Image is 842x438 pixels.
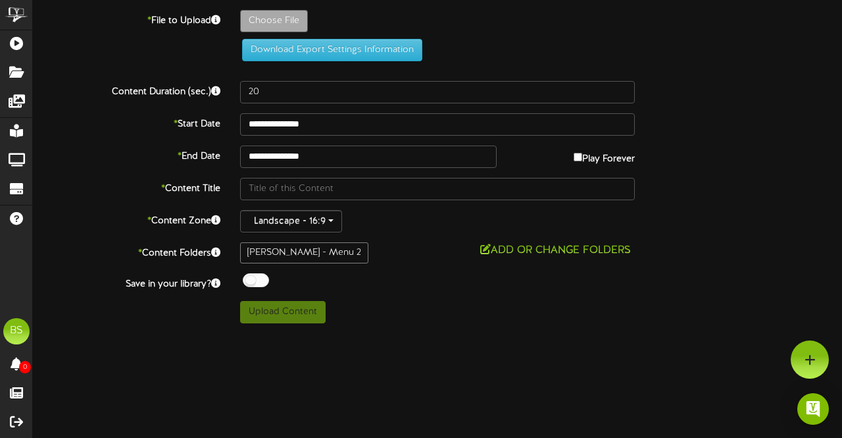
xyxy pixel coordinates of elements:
a: Download Export Settings Information [235,45,422,55]
label: Content Zone [23,210,230,228]
span: 0 [19,361,31,373]
label: End Date [23,146,230,163]
div: Open Intercom Messenger [797,393,829,425]
label: Save in your library? [23,273,230,291]
label: Content Duration (sec.) [23,81,230,99]
label: Start Date [23,113,230,131]
button: Landscape - 16:9 [240,210,342,233]
div: [PERSON_NAME] - Menu 2 [240,242,368,263]
button: Upload Content [240,301,326,323]
label: Content Title [23,178,230,196]
label: Content Folders [23,242,230,260]
input: Title of this Content [240,178,635,200]
label: Play Forever [574,146,635,166]
button: Add or Change Folders [476,242,635,259]
input: Play Forever [574,153,582,161]
button: Download Export Settings Information [242,39,422,61]
label: File to Upload [23,10,230,28]
div: BS [3,318,30,344]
